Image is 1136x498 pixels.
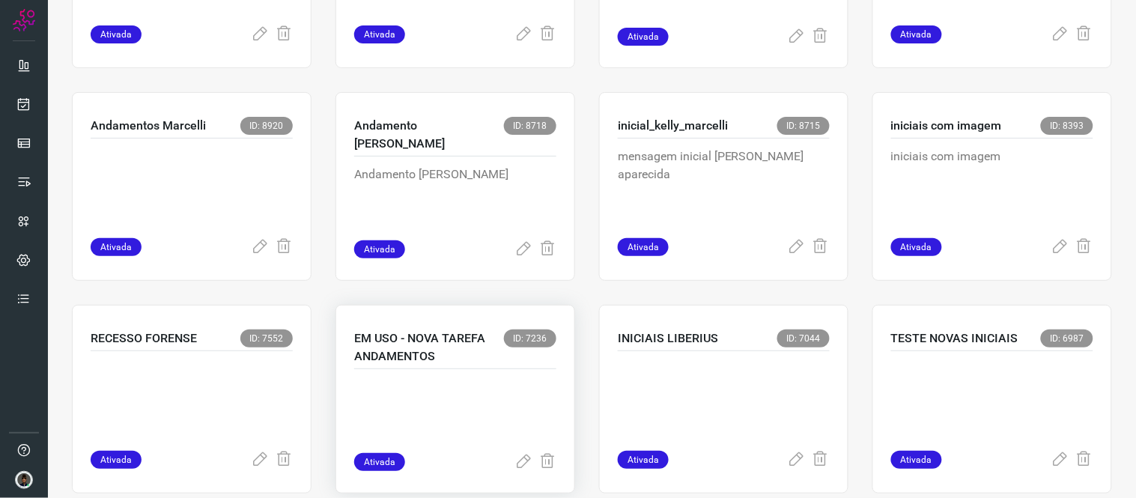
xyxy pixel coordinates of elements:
span: Ativada [618,28,669,46]
p: iniciais com imagem [891,117,1002,135]
span: Ativada [618,451,669,469]
span: ID: 7552 [240,330,293,347]
p: RECESSO FORENSE [91,330,197,347]
p: Andamento [PERSON_NAME] [354,117,504,153]
p: Andamento [PERSON_NAME] [354,166,556,240]
span: ID: 8920 [240,117,293,135]
p: Andamentos Marcelli [91,117,206,135]
span: ID: 7044 [777,330,830,347]
span: Ativada [354,453,405,471]
p: EM USO - NOVA TAREFA ANDAMENTOS [354,330,504,365]
span: Ativada [354,240,405,258]
p: TESTE NOVAS INICIAIS [891,330,1018,347]
span: ID: 8393 [1041,117,1093,135]
p: inicial_kelly_marcelli [618,117,728,135]
span: Ativada [618,238,669,256]
span: ID: 7236 [504,330,556,347]
span: Ativada [91,25,142,43]
img: d44150f10045ac5288e451a80f22ca79.png [15,471,33,489]
span: Ativada [891,238,942,256]
span: Ativada [891,25,942,43]
p: iniciais com imagem [891,148,1093,222]
span: Ativada [91,451,142,469]
span: Ativada [891,451,942,469]
p: mensagem inicial [PERSON_NAME] aparecida [618,148,830,222]
span: Ativada [91,238,142,256]
span: Ativada [354,25,405,43]
span: ID: 6987 [1041,330,1093,347]
img: Logo [13,9,35,31]
p: INICIAIS LIBERIUS [618,330,718,347]
span: ID: 8715 [777,117,830,135]
span: ID: 8718 [504,117,556,135]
